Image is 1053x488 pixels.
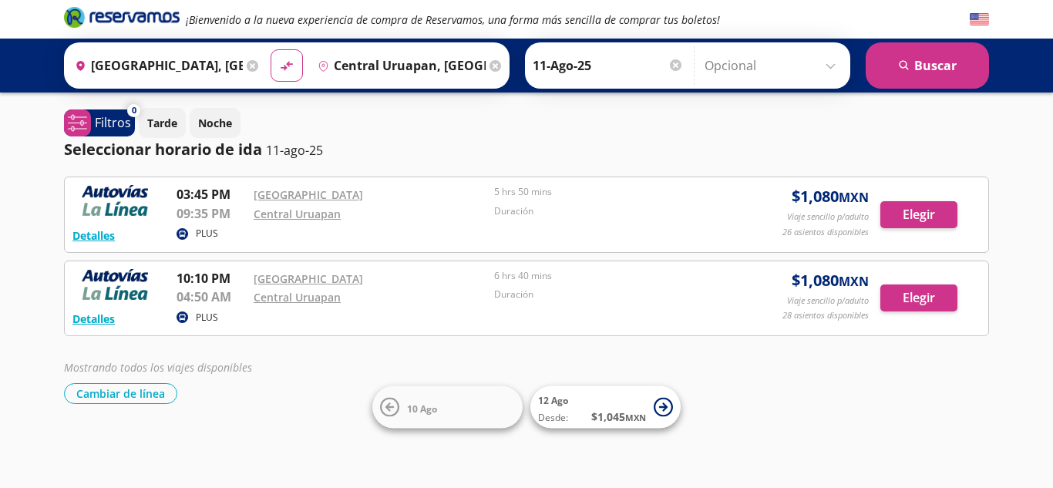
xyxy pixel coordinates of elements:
p: Duración [494,288,727,301]
img: RESERVAMOS [72,185,157,216]
a: Brand Logo [64,5,180,33]
input: Buscar Origen [69,46,243,85]
p: 04:50 AM [177,288,246,306]
a: [GEOGRAPHIC_DATA] [254,187,363,202]
p: 26 asientos disponibles [782,226,869,239]
button: 12 AgoDesde:$1,045MXN [530,386,681,429]
span: 10 Ago [407,402,437,415]
button: Noche [190,108,241,138]
span: Desde: [538,411,568,425]
em: Mostrando todos los viajes disponibles [64,360,252,375]
a: Central Uruapan [254,207,341,221]
p: Noche [198,115,232,131]
button: 0Filtros [64,109,135,136]
p: PLUS [196,227,218,241]
a: [GEOGRAPHIC_DATA] [254,271,363,286]
p: 5 hrs 50 mins [494,185,727,199]
button: English [970,10,989,29]
p: Filtros [95,113,131,132]
input: Buscar Destino [311,46,486,85]
span: 0 [132,104,136,117]
button: Elegir [880,284,957,311]
p: Viaje sencillo p/adulto [787,210,869,224]
p: Viaje sencillo p/adulto [787,294,869,308]
p: 03:45 PM [177,185,246,204]
input: Elegir Fecha [533,46,684,85]
p: 11-ago-25 [266,141,323,160]
em: ¡Bienvenido a la nueva experiencia de compra de Reservamos, una forma más sencilla de comprar tus... [186,12,720,27]
span: $ 1,045 [591,409,646,425]
small: MXN [625,412,646,423]
p: 09:35 PM [177,204,246,223]
p: Seleccionar horario de ida [64,138,262,161]
span: $ 1,080 [792,269,869,292]
button: Tarde [139,108,186,138]
a: Central Uruapan [254,290,341,305]
button: Elegir [880,201,957,228]
button: Cambiar de línea [64,383,177,404]
p: Duración [494,204,727,218]
img: RESERVAMOS [72,269,157,300]
span: $ 1,080 [792,185,869,208]
p: PLUS [196,311,218,325]
small: MXN [839,273,869,290]
i: Brand Logo [64,5,180,29]
input: Opcional [705,46,843,85]
button: 10 Ago [372,386,523,429]
small: MXN [839,189,869,206]
span: 12 Ago [538,394,568,407]
button: Buscar [866,42,989,89]
button: Detalles [72,311,115,327]
p: 28 asientos disponibles [782,309,869,322]
p: 10:10 PM [177,269,246,288]
p: 6 hrs 40 mins [494,269,727,283]
button: Detalles [72,227,115,244]
p: Tarde [147,115,177,131]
